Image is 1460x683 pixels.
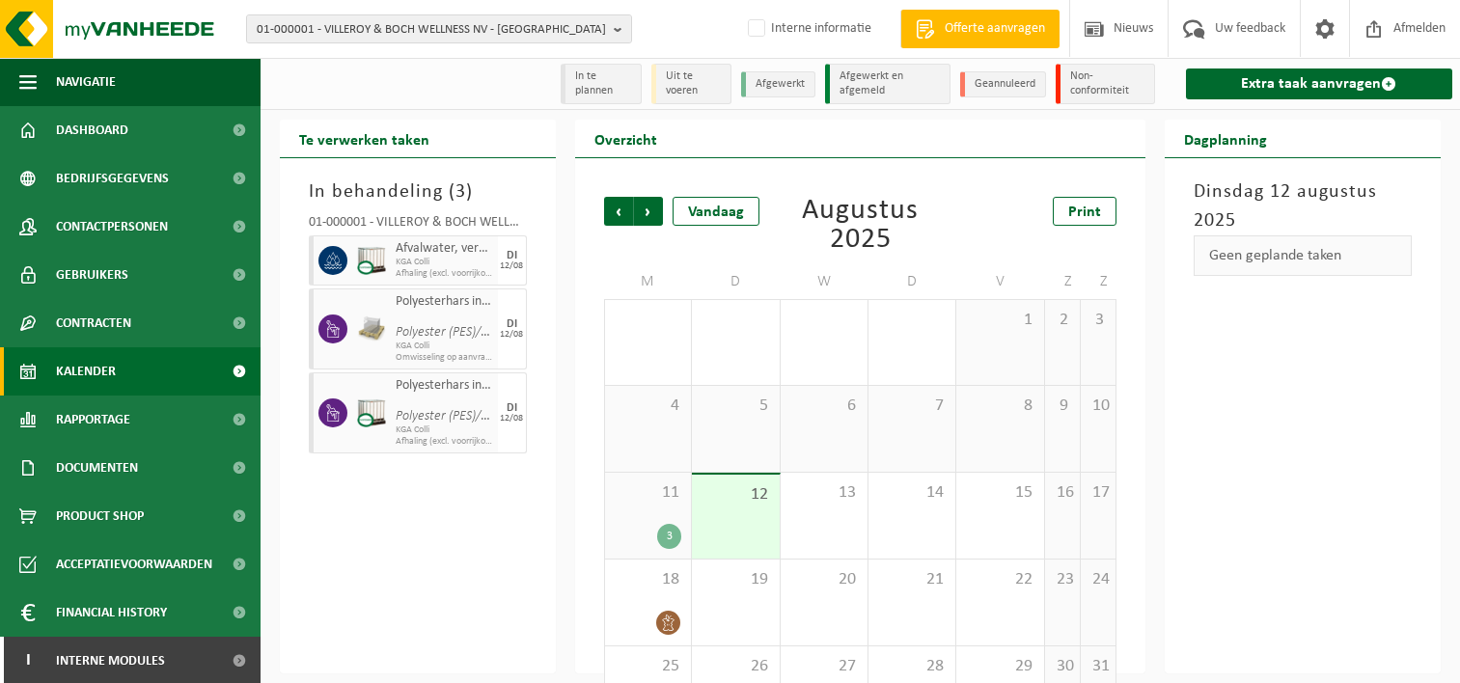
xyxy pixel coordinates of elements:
span: 11 [615,482,681,504]
span: 20 [790,569,858,590]
div: Vandaag [673,197,759,226]
span: Volgende [634,197,663,226]
span: KGA Colli [396,341,493,352]
li: Geannuleerd [960,71,1046,97]
span: 29 [966,656,1033,677]
li: Afgewerkt en afgemeld [825,64,950,104]
div: DI [507,318,517,330]
span: Acceptatievoorwaarden [56,540,212,588]
div: 12/08 [500,330,523,340]
span: 28 [878,656,946,677]
span: Documenten [56,444,138,492]
span: Polyesterhars in 200lt [396,378,493,394]
span: KGA Colli [396,257,493,268]
span: KGA Colli [396,424,493,436]
i: Polyester (PES)/aceton [396,409,518,423]
i: Polyester (PES)/aceton [396,325,518,340]
span: 2 [1055,310,1070,331]
h2: Overzicht [575,120,676,157]
span: Afhaling (excl. voorrijkost) [396,436,493,448]
span: 15 [966,482,1033,504]
span: Navigatie [56,58,116,106]
span: 6 [790,396,858,417]
h3: In behandeling ( ) [309,178,527,206]
span: 3 [455,182,466,202]
span: 30 [1055,656,1070,677]
a: Offerte aanvragen [900,10,1060,48]
span: 21 [878,569,946,590]
span: Contactpersonen [56,203,168,251]
span: Afvalwater, verontreinigd met zeepresten [396,241,493,257]
td: D [868,264,956,299]
span: Rapportage [56,396,130,444]
span: Vorige [604,197,633,226]
td: V [956,264,1044,299]
span: Financial History [56,588,167,637]
button: 01-000001 - VILLEROY & BOCH WELLNESS NV - [GEOGRAPHIC_DATA] [246,14,632,43]
div: 12/08 [500,414,523,423]
span: 8 [966,396,1033,417]
img: LP-PA-00000-WDN-11 [357,314,386,343]
h2: Dagplanning [1165,120,1286,157]
span: 23 [1055,569,1070,590]
span: 5 [702,396,769,417]
span: Offerte aanvragen [940,19,1050,39]
span: 7 [878,396,946,417]
span: Gebruikers [56,251,128,299]
img: PB-IC-CU [357,398,386,427]
span: 9 [1055,396,1070,417]
span: 3 [1090,310,1106,331]
div: 12/08 [500,261,523,271]
div: Augustus 2025 [777,197,944,255]
span: 12 [702,484,769,505]
div: DI [507,402,517,414]
li: Afgewerkt [741,71,815,97]
div: DI [507,250,517,261]
span: Kalender [56,347,116,396]
a: Print [1053,197,1116,226]
span: 13 [790,482,858,504]
span: Bedrijfsgegevens [56,154,169,203]
div: Geen geplande taken [1194,235,1412,276]
span: 4 [615,396,681,417]
a: Extra taak aanvragen [1186,68,1452,99]
td: D [692,264,780,299]
div: 01-000001 - VILLEROY & BOCH WELLNESS NV - [GEOGRAPHIC_DATA] [309,216,527,235]
span: 10 [1090,396,1106,417]
li: Non-conformiteit [1056,64,1154,104]
label: Interne informatie [744,14,871,43]
td: W [781,264,868,299]
td: M [604,264,692,299]
h2: Te verwerken taken [280,120,449,157]
span: 26 [702,656,769,677]
span: 1 [966,310,1033,331]
span: 27 [790,656,858,677]
span: Afhaling (excl. voorrijkost) [396,268,493,280]
span: Product Shop [56,492,144,540]
h3: Dinsdag 12 augustus 2025 [1194,178,1412,235]
img: PB-IC-CU [357,246,386,275]
span: 16 [1055,482,1070,504]
td: Z [1045,264,1081,299]
span: Print [1068,205,1101,220]
span: 01-000001 - VILLEROY & BOCH WELLNESS NV - [GEOGRAPHIC_DATA] [257,15,606,44]
td: Z [1081,264,1116,299]
span: Omwisseling op aanvraag (excl. voorrijkost) [396,352,493,364]
li: In te plannen [561,64,642,104]
span: Contracten [56,299,131,347]
span: 18 [615,569,681,590]
span: 22 [966,569,1033,590]
span: 25 [615,656,681,677]
li: Uit te voeren [651,64,732,104]
span: Polyesterhars in 200lt [396,294,493,310]
span: 31 [1090,656,1106,677]
span: 24 [1090,569,1106,590]
span: 19 [702,569,769,590]
span: 17 [1090,482,1106,504]
div: 3 [657,524,681,549]
span: Dashboard [56,106,128,154]
span: 14 [878,482,946,504]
